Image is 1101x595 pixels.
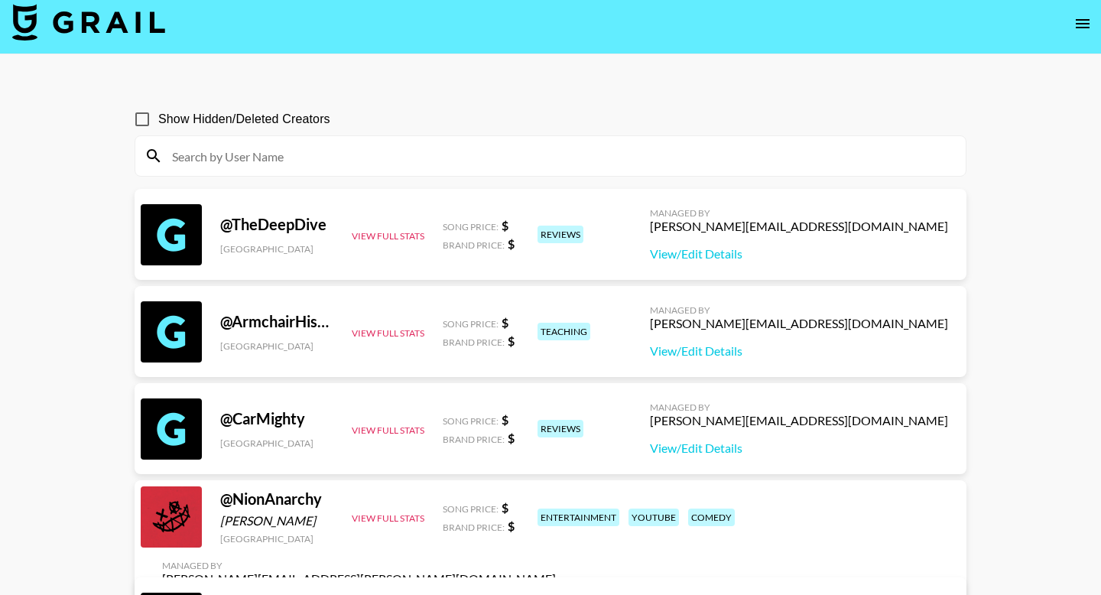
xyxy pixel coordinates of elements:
div: [PERSON_NAME] [220,513,333,528]
div: [GEOGRAPHIC_DATA] [220,437,333,449]
span: Brand Price: [443,239,505,251]
strong: $ [502,218,508,232]
div: [GEOGRAPHIC_DATA] [220,243,333,255]
button: View Full Stats [352,230,424,242]
div: [GEOGRAPHIC_DATA] [220,340,333,352]
span: Show Hidden/Deleted Creators [158,110,330,128]
strong: $ [508,431,515,445]
strong: $ [508,333,515,348]
strong: $ [508,236,515,251]
div: teaching [538,323,590,340]
div: Managed By [162,560,556,571]
div: reviews [538,420,583,437]
div: entertainment [538,509,619,526]
strong: $ [502,412,508,427]
div: [PERSON_NAME][EMAIL_ADDRESS][DOMAIN_NAME] [650,316,948,331]
span: Song Price: [443,503,499,515]
div: @ NionAnarchy [220,489,333,509]
div: @ ArmchairHistorian [220,312,333,331]
div: Managed By [650,304,948,316]
div: [PERSON_NAME][EMAIL_ADDRESS][DOMAIN_NAME] [650,219,948,234]
div: reviews [538,226,583,243]
a: View/Edit Details [650,343,948,359]
button: View Full Stats [352,424,424,436]
span: Song Price: [443,221,499,232]
div: [PERSON_NAME][EMAIL_ADDRESS][DOMAIN_NAME] [650,413,948,428]
div: Managed By [650,402,948,413]
div: youtube [628,509,679,526]
strong: $ [502,315,508,330]
span: Song Price: [443,415,499,427]
div: Managed By [650,207,948,219]
strong: $ [508,519,515,533]
div: [GEOGRAPHIC_DATA] [220,533,333,545]
button: View Full Stats [352,327,424,339]
div: [PERSON_NAME][EMAIL_ADDRESS][PERSON_NAME][DOMAIN_NAME] [162,571,556,587]
span: Song Price: [443,318,499,330]
span: Brand Price: [443,522,505,533]
strong: $ [502,500,508,515]
a: View/Edit Details [650,441,948,456]
button: View Full Stats [352,512,424,524]
input: Search by User Name [163,144,956,168]
button: open drawer [1067,8,1098,39]
div: @ CarMighty [220,409,333,428]
div: comedy [688,509,735,526]
span: Brand Price: [443,434,505,445]
a: View/Edit Details [650,246,948,262]
img: Grail Talent [12,4,165,41]
div: @ TheDeepDive [220,215,333,234]
span: Brand Price: [443,337,505,348]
